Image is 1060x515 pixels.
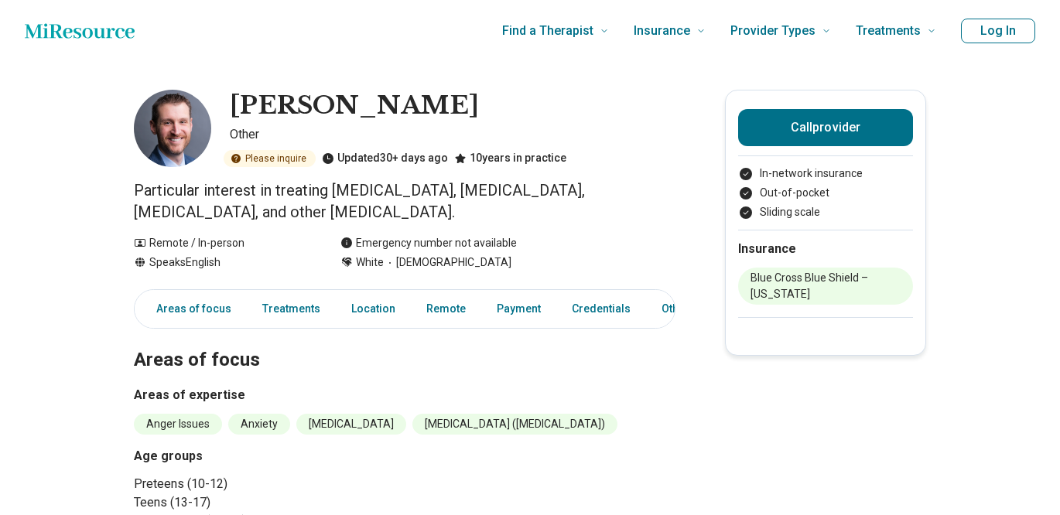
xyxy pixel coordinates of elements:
[296,414,406,435] li: [MEDICAL_DATA]
[738,165,913,220] ul: Payment options
[738,240,913,258] h2: Insurance
[652,293,708,325] a: Other
[253,293,330,325] a: Treatments
[230,90,479,122] h1: [PERSON_NAME]
[417,293,475,325] a: Remote
[340,235,517,251] div: Emergency number not available
[454,150,566,167] div: 10 years in practice
[961,19,1035,43] button: Log In
[138,293,241,325] a: Areas of focus
[487,293,550,325] a: Payment
[356,254,384,271] span: White
[384,254,511,271] span: [DEMOGRAPHIC_DATA]
[738,204,913,220] li: Sliding scale
[562,293,640,325] a: Credentials
[134,475,398,493] li: Preteens (10-12)
[730,20,816,42] span: Provider Types
[738,165,913,182] li: In-network insurance
[738,268,913,305] li: Blue Cross Blue Shield – [US_STATE]
[342,293,405,325] a: Location
[228,414,290,435] li: Anxiety
[224,150,316,167] div: Please inquire
[134,310,675,373] h2: Areas of focus
[322,150,448,167] div: Updated 30+ days ago
[25,15,135,46] a: Home page
[134,90,211,167] img: Eric McDaniel, Other
[134,386,675,404] h3: Areas of expertise
[134,235,309,251] div: Remote / In-person
[502,20,593,42] span: Find a Therapist
[634,20,690,42] span: Insurance
[412,414,617,435] li: [MEDICAL_DATA] ([MEDICAL_DATA])
[134,179,675,223] p: Particular interest in treating [MEDICAL_DATA], [MEDICAL_DATA], [MEDICAL_DATA], and other [MEDICA...
[134,414,222,435] li: Anger Issues
[134,493,398,512] li: Teens (13-17)
[738,185,913,201] li: Out-of-pocket
[856,20,921,42] span: Treatments
[134,254,309,271] div: Speaks English
[230,125,675,144] p: Other
[134,447,398,466] h3: Age groups
[738,109,913,146] button: Callprovider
